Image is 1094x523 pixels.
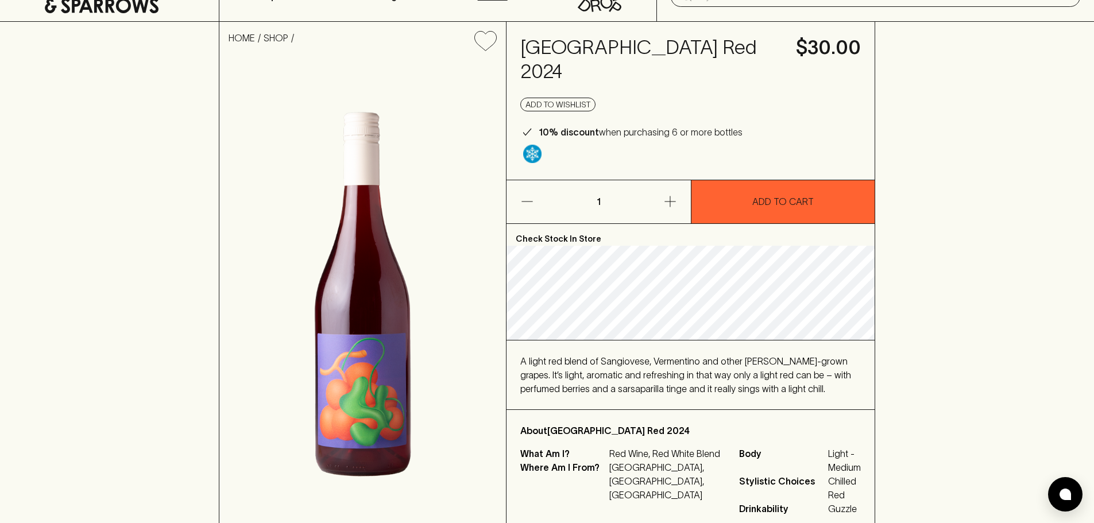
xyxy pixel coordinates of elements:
[828,447,861,474] span: Light - Medium
[609,447,725,460] p: Red Wine, Red White Blend
[264,33,288,43] a: SHOP
[1060,489,1071,500] img: bubble-icon
[520,424,861,437] p: About [GEOGRAPHIC_DATA] Red 2024
[739,474,825,502] span: Stylistic Choices
[585,180,612,223] p: 1
[520,98,596,111] button: Add to wishlist
[828,474,861,502] span: Chilled Red
[523,145,542,163] img: Chilled Red
[739,447,825,474] span: Body
[520,356,851,394] span: A light red blend of Sangiovese, Vermentino and other [PERSON_NAME]-grown grapes. It’s light, aro...
[520,447,606,460] p: What Am I?
[609,460,725,502] p: [GEOGRAPHIC_DATA], [GEOGRAPHIC_DATA], [GEOGRAPHIC_DATA]
[752,195,814,208] p: ADD TO CART
[520,36,782,84] h4: [GEOGRAPHIC_DATA] Red 2024
[520,142,544,166] a: Wonderful as is, but a slight chill will enhance the aromatics and give it a beautiful crunch.
[229,33,255,43] a: HOME
[739,502,825,516] span: Drinkability
[828,502,861,516] span: Guzzle
[470,26,501,56] button: Add to wishlist
[520,460,606,502] p: Where Am I From?
[539,127,599,137] b: 10% discount
[796,36,861,60] h4: $30.00
[691,180,875,223] button: ADD TO CART
[539,125,743,139] p: when purchasing 6 or more bottles
[507,224,875,246] p: Check Stock In Store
